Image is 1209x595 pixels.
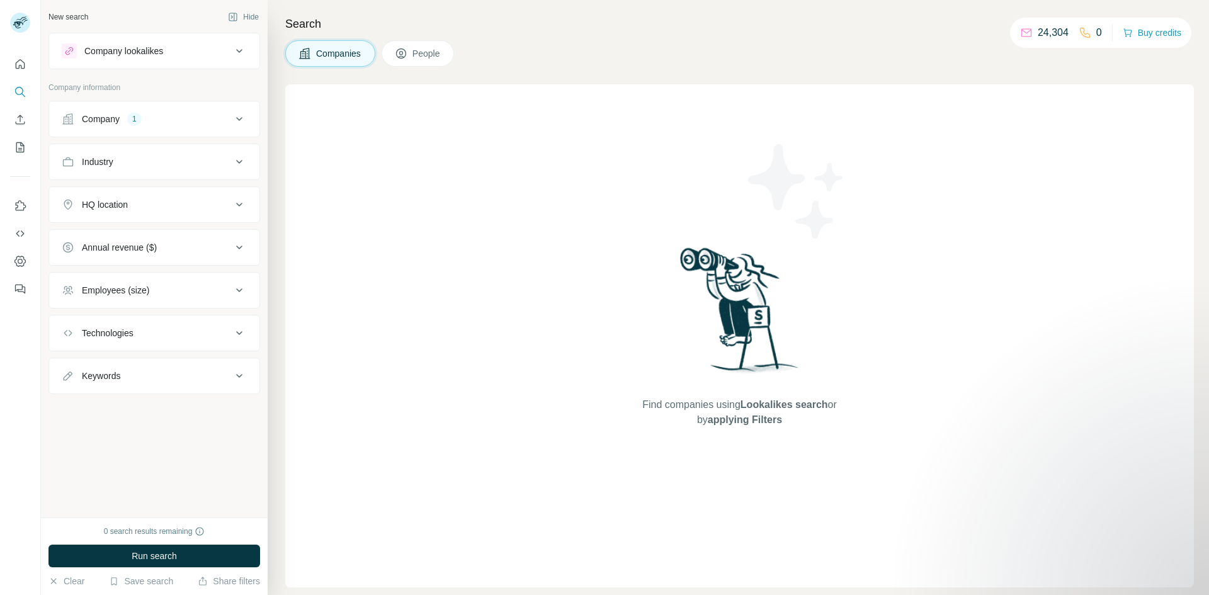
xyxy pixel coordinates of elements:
span: applying Filters [708,414,782,425]
button: Feedback [10,278,30,300]
div: Annual revenue ($) [82,241,157,254]
button: Company1 [49,104,259,134]
button: Share filters [198,575,260,587]
span: Find companies using or by [639,397,840,428]
span: Companies [316,47,362,60]
div: Employees (size) [82,284,149,297]
button: Company lookalikes [49,36,259,66]
button: Employees (size) [49,275,259,305]
iframe: Intercom live chat [1166,552,1196,582]
button: Search [10,81,30,103]
span: Lookalikes search [741,399,828,410]
button: Technologies [49,318,259,348]
button: Annual revenue ($) [49,232,259,263]
button: HQ location [49,190,259,220]
div: Keywords [82,370,120,382]
div: Company [82,113,120,125]
button: Enrich CSV [10,108,30,131]
div: Industry [82,156,113,168]
p: 24,304 [1038,25,1069,40]
img: Surfe Illustration - Stars [740,135,853,248]
button: Buy credits [1123,24,1181,42]
button: Run search [48,545,260,567]
span: People [412,47,441,60]
button: Clear [48,575,84,587]
button: Quick start [10,53,30,76]
button: Use Surfe on LinkedIn [10,195,30,217]
p: Company information [48,82,260,93]
div: HQ location [82,198,128,211]
button: My lists [10,136,30,159]
div: 0 search results remaining [104,526,205,537]
div: Company lookalikes [84,45,163,57]
button: Use Surfe API [10,222,30,245]
div: 1 [127,113,142,125]
button: Industry [49,147,259,177]
h4: Search [285,15,1194,33]
button: Hide [219,8,268,26]
span: Run search [132,550,177,562]
div: New search [48,11,88,23]
button: Keywords [49,361,259,391]
button: Save search [109,575,173,587]
button: Dashboard [10,250,30,273]
img: Surfe Illustration - Woman searching with binoculars [674,244,805,385]
p: 0 [1096,25,1102,40]
div: Technologies [82,327,133,339]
